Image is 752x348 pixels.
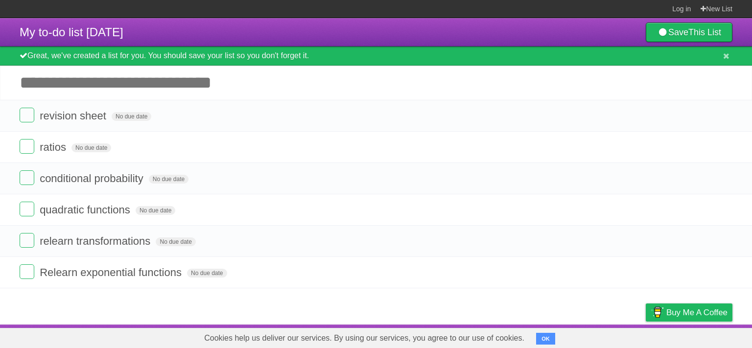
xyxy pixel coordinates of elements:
[20,170,34,185] label: Done
[187,269,227,278] span: No due date
[548,327,587,346] a: Developers
[633,327,658,346] a: Privacy
[688,27,721,37] b: This List
[112,112,151,121] span: No due date
[20,233,34,248] label: Done
[646,303,732,322] a: Buy me a coffee
[20,264,34,279] label: Done
[40,141,69,153] span: ratios
[600,327,621,346] a: Terms
[666,304,728,321] span: Buy me a coffee
[40,172,146,185] span: conditional probability
[40,110,109,122] span: revision sheet
[646,23,732,42] a: SaveThis List
[536,333,555,345] button: OK
[40,204,133,216] span: quadratic functions
[20,202,34,216] label: Done
[20,139,34,154] label: Done
[20,25,123,39] span: My to-do list [DATE]
[156,237,195,246] span: No due date
[671,327,732,346] a: Suggest a feature
[136,206,175,215] span: No due date
[516,327,536,346] a: About
[149,175,188,184] span: No due date
[71,143,111,152] span: No due date
[651,304,664,321] img: Buy me a coffee
[194,328,534,348] span: Cookies help us deliver our services. By using our services, you agree to our use of cookies.
[40,266,184,278] span: Relearn exponential functions
[20,108,34,122] label: Done
[40,235,153,247] span: relearn transformations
